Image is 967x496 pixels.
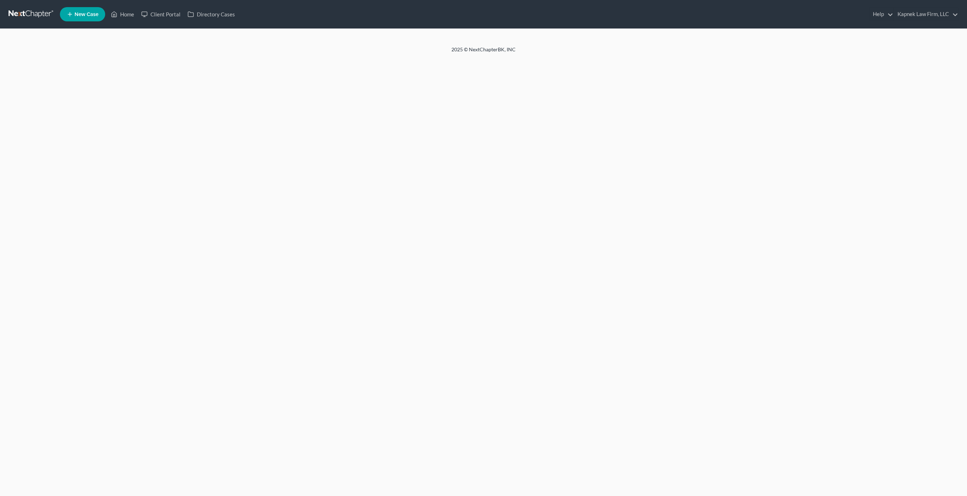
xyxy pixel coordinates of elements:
[60,7,105,21] new-legal-case-button: New Case
[138,8,184,21] a: Client Portal
[184,8,239,21] a: Directory Cases
[869,8,893,21] a: Help
[280,46,687,59] div: 2025 © NextChapterBK, INC
[894,8,958,21] a: Kapnek Law Firm, LLC
[107,8,138,21] a: Home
